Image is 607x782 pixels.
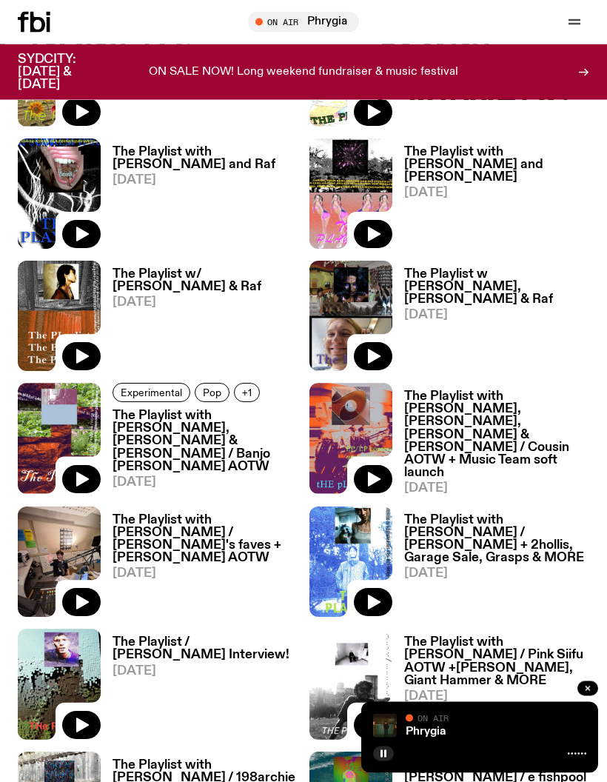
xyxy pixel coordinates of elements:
span: [DATE] [113,175,298,187]
a: The Playlist with [PERSON_NAME] / Pink Siifu AOTW +[PERSON_NAME], Giant Hammer & MORE[DATE] [392,637,589,740]
h3: The Playlist with [PERSON_NAME] and Raf [113,147,298,172]
h3: The Playlist with [PERSON_NAME] / [PERSON_NAME]'s faves + [PERSON_NAME] AOTW [113,515,298,565]
span: [DATE] [404,568,589,581]
a: The Playlist with [PERSON_NAME] / [PERSON_NAME] + 2hollis, Garage Sale, Grasps & MORE[DATE] [392,515,589,618]
span: Pop [203,388,221,399]
span: +1 [242,388,252,399]
a: The Playlist with [PERSON_NAME] and Raf[DATE] [101,147,298,250]
h3: The Playlist w [PERSON_NAME], [PERSON_NAME] & Raf [404,269,589,307]
a: Phrygia [406,726,446,738]
span: [DATE] [404,187,589,200]
h3: The Playlist / [PERSON_NAME] Interview! [113,637,298,662]
span: [DATE] [113,297,298,310]
span: [DATE] [113,568,298,581]
img: A greeny-grainy film photo of Bela, John and Bindi at night. They are standing in a backyard on g... [373,714,397,738]
span: [DATE] [113,477,298,489]
a: The Playlist w [PERSON_NAME], [PERSON_NAME] & Raf[DATE] [392,269,589,372]
button: On AirPhrygia [248,12,359,33]
a: The Playlist with [PERSON_NAME], [PERSON_NAME], [PERSON_NAME] & [PERSON_NAME] / Cousin AOTW + Mus... [392,391,589,495]
span: [DATE] [404,691,589,704]
a: The Playlist with [PERSON_NAME] and [PERSON_NAME][DATE] [392,147,589,250]
a: The Playlist with [PERSON_NAME] / [PERSON_NAME]'s faves + [PERSON_NAME] AOTW[DATE] [101,515,298,618]
a: Pop [195,384,229,403]
a: The Playlist / [PERSON_NAME] Interview![DATE] [101,637,298,740]
span: [DATE] [404,483,589,495]
h3: The Playlist with [PERSON_NAME], [PERSON_NAME] & [PERSON_NAME] / Banjo [PERSON_NAME] AOTW [113,410,298,473]
a: The Playlist w/ [PERSON_NAME] & Raf[DATE] [101,269,298,372]
span: [DATE] [404,310,589,322]
span: On Air [417,713,449,723]
h3: The Playlist w/ [PERSON_NAME] & Raf [113,269,298,294]
h3: The Playlist with [PERSON_NAME] / Pink Siifu AOTW +[PERSON_NAME], Giant Hammer & MORE [404,637,589,687]
h3: The Playlist with [PERSON_NAME], [PERSON_NAME], [PERSON_NAME] & [PERSON_NAME] / Cousin AOTW + Mus... [404,391,589,480]
span: Experimental [121,388,182,399]
h3: The Playlist with [PERSON_NAME] and [PERSON_NAME] [404,147,589,184]
a: The Playlist with [PERSON_NAME], [PERSON_NAME] & [PERSON_NAME] / Banjo [PERSON_NAME] AOTW[DATE] [101,410,298,495]
span: [DATE] [113,666,298,678]
a: Experimental [113,384,190,403]
button: +1 [234,384,260,403]
h3: SYDCITY: [DATE] & [DATE] [18,53,113,91]
p: ON SALE NOW! Long weekend fundraiser & music festival [149,66,458,79]
h3: The Playlist with [PERSON_NAME] / [PERSON_NAME] + 2hollis, Garage Sale, Grasps & MORE [404,515,589,565]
